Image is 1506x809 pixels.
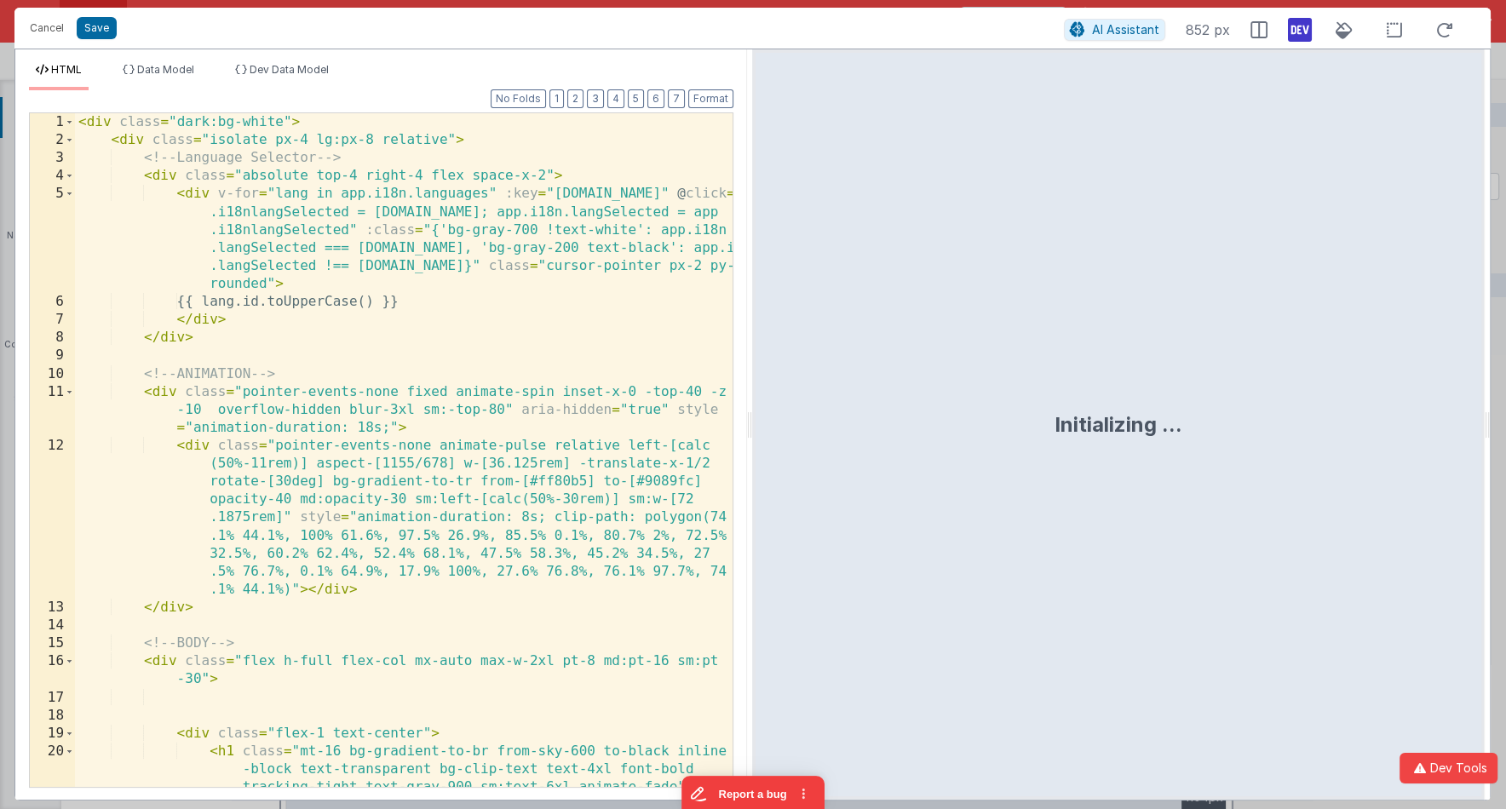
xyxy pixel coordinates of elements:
button: Cancel [21,16,72,40]
div: 5 [30,185,75,293]
button: Format [688,89,733,108]
button: AI Assistant [1064,19,1165,41]
div: 7 [30,311,75,329]
div: 13 [30,599,75,617]
div: 11 [30,383,75,437]
div: Initializing ... [1055,411,1182,439]
div: 17 [30,689,75,707]
div: 18 [30,707,75,725]
button: Dev Tools [1400,753,1497,783]
div: 9 [30,347,75,364]
div: 3 [30,149,75,167]
div: 8 [30,329,75,347]
div: 19 [30,725,75,743]
span: Dev Data Model [250,63,329,76]
span: HTML [51,63,82,76]
span: AI Assistant [1092,22,1159,37]
span: 852 px [1186,20,1230,40]
button: Save [77,17,117,39]
div: 14 [30,617,75,634]
button: 2 [567,89,583,108]
button: 5 [628,89,644,108]
div: 2 [30,131,75,149]
div: 1 [30,113,75,131]
button: 7 [668,89,685,108]
div: 16 [30,652,75,688]
div: 12 [30,437,75,599]
button: 6 [647,89,664,108]
button: 3 [587,89,604,108]
button: 4 [607,89,624,108]
div: 20 [30,743,75,796]
div: 10 [30,365,75,383]
div: 15 [30,634,75,652]
div: 6 [30,293,75,311]
span: Data Model [137,63,194,76]
button: 1 [549,89,564,108]
div: 4 [30,167,75,185]
button: No Folds [491,89,546,108]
